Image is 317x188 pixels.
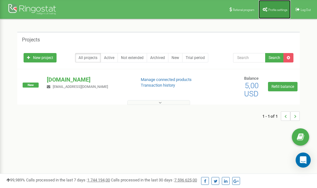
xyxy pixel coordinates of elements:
[268,82,298,91] a: Refill balance
[6,178,25,182] span: 99,989%
[174,178,197,182] u: 7 596 625,00
[262,105,300,127] nav: ...
[111,178,197,182] span: Calls processed in the last 30 days :
[26,178,110,182] span: Calls processed in the last 7 days :
[101,53,118,62] a: Active
[244,81,259,98] span: 5,00 USD
[168,53,183,62] a: New
[22,37,40,43] h5: Projects
[265,53,284,62] button: Search
[262,111,281,121] span: 1 - 1 of 1
[141,77,192,82] a: Manage connected products
[301,8,311,12] span: Log Out
[75,53,101,62] a: All projects
[244,76,259,81] span: Balance
[47,76,130,84] p: [DOMAIN_NAME]
[147,53,168,62] a: Archived
[141,83,175,88] a: Transaction history
[53,85,108,89] span: [EMAIL_ADDRESS][DOMAIN_NAME]
[118,53,147,62] a: Not extended
[24,53,57,62] a: New project
[233,53,265,62] input: Search
[296,153,311,168] div: Open Intercom Messenger
[87,178,110,182] u: 1 744 194,00
[233,8,254,12] span: Referral program
[182,53,208,62] a: Trial period
[23,83,39,88] span: New
[268,8,287,12] span: Profile settings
